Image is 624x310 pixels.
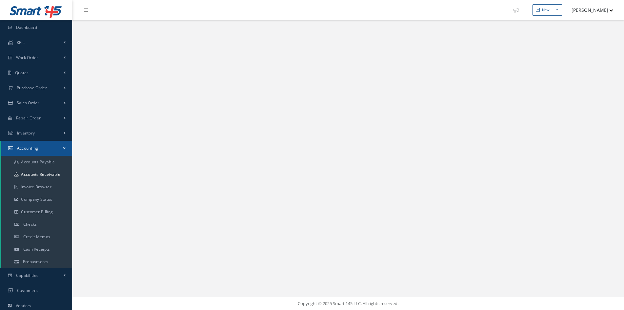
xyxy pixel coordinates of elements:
span: Cash Receipts [23,246,50,252]
button: New [533,4,562,16]
button: [PERSON_NAME] [565,4,613,16]
span: Customers [17,288,38,293]
span: Work Order [16,55,38,60]
a: Company Status [1,193,72,206]
span: Vendors [16,303,31,308]
span: KPIs [17,40,25,45]
span: Sales Order [17,100,39,106]
span: Inventory [17,130,35,136]
a: Invoice Browser [1,181,72,193]
a: Checks [1,218,72,231]
a: Customer Billing [1,206,72,218]
span: Checks [23,221,37,227]
span: Purchase Order [17,85,47,91]
span: Accounting [17,145,38,151]
a: Accounts Receivable [1,168,72,181]
span: Dashboard [16,25,37,30]
div: New [542,7,550,13]
span: Capabilities [16,273,39,278]
a: Accounting [1,141,72,156]
a: Accounts Payable [1,156,72,168]
span: Quotes [15,70,29,75]
span: Credit Memos [23,234,50,239]
div: Copyright © 2025 Smart 145 LLC. All rights reserved. [79,300,617,307]
span: Repair Order [16,115,41,121]
a: Cash Receipts [1,243,72,256]
a: Prepayments [1,256,72,268]
a: Credit Memos [1,231,72,243]
span: Prepayments [23,259,48,264]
